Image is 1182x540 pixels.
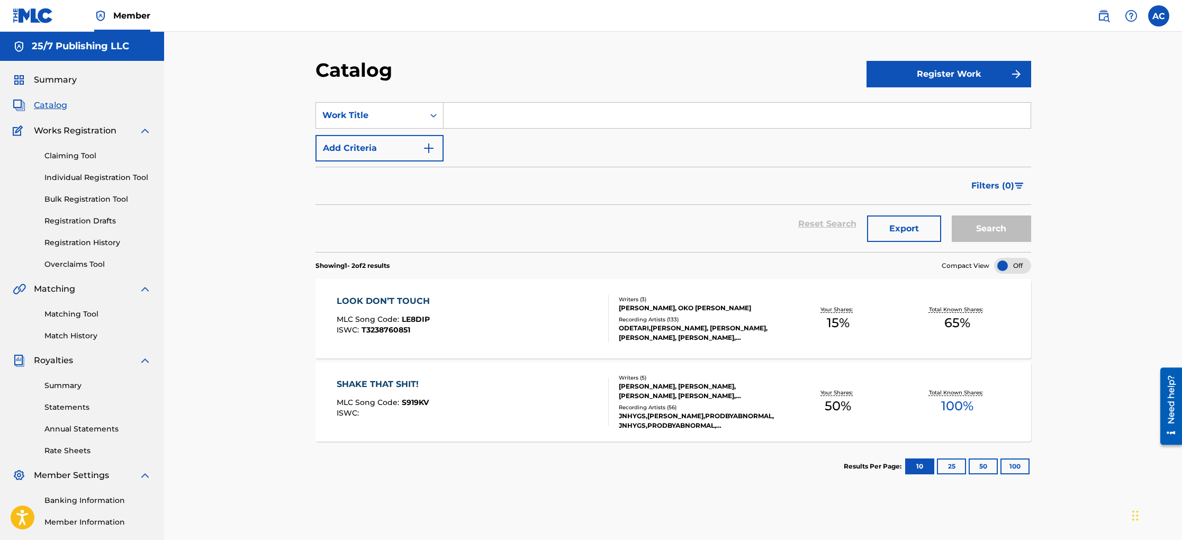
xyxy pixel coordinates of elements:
img: expand [139,124,151,137]
a: SHAKE THAT SHIT!MLC Song Code:S919KVISWC:Writers (5)[PERSON_NAME], [PERSON_NAME], [PERSON_NAME], ... [315,362,1031,442]
button: 25 [937,458,966,474]
img: expand [139,283,151,295]
span: 100 % [941,397,973,416]
div: JNHYGS,[PERSON_NAME],PRODBYABNORMAL, JNHYGS,PRODBYABNORMAL,[PERSON_NAME],HR, H.R.|[PERSON_NAME]|J... [619,411,779,430]
div: Writers ( 5 ) [619,374,779,382]
button: Register Work [867,61,1031,87]
a: Matching Tool [44,309,151,320]
a: Match History [44,330,151,341]
iframe: Resource Center [1152,364,1182,449]
span: Compact View [942,261,989,271]
div: Recording Artists ( 56 ) [619,403,779,411]
span: MLC Song Code : [337,398,402,407]
button: 50 [969,458,998,474]
p: Results Per Page: [844,462,904,471]
img: f7272a7cc735f4ea7f67.svg [1010,68,1023,80]
div: Recording Artists ( 133 ) [619,316,779,323]
a: Rate Sheets [44,445,151,456]
img: 9d2ae6d4665cec9f34b9.svg [422,142,435,155]
span: MLC Song Code : [337,314,402,324]
p: Showing 1 - 2 of 2 results [315,261,390,271]
span: ISWC : [337,325,362,335]
a: SummarySummary [13,74,77,86]
div: Work Title [322,109,418,122]
span: 50 % [825,397,851,416]
span: Catalog [34,99,67,112]
div: LOOK DON’T TOUCH [337,295,435,308]
a: Overclaims Tool [44,259,151,270]
span: Works Registration [34,124,116,137]
h2: Catalog [315,58,398,82]
img: expand [139,354,151,367]
div: ODETARI,[PERSON_NAME], [PERSON_NAME], [PERSON_NAME], [PERSON_NAME], [PERSON_NAME], [PERSON_NAME] ... [619,323,779,343]
p: Total Known Shares: [929,389,986,397]
a: Member Information [44,517,151,528]
img: MLC Logo [13,8,53,23]
a: LOOK DON’T TOUCHMLC Song Code:LE8DIPISWC:T3238760851Writers (3)[PERSON_NAME], OKO [PERSON_NAME]Re... [315,279,1031,358]
a: Individual Registration Tool [44,172,151,183]
img: expand [139,469,151,482]
div: [PERSON_NAME], OKO [PERSON_NAME] [619,303,779,313]
a: CatalogCatalog [13,99,67,112]
span: Summary [34,74,77,86]
div: Drag [1132,500,1139,532]
img: Royalties [13,354,25,367]
span: Member Settings [34,469,109,482]
img: Works Registration [13,124,26,137]
span: T3238760851 [362,325,410,335]
a: Claiming Tool [44,150,151,161]
a: Public Search [1093,5,1114,26]
iframe: Chat Widget [1129,489,1182,540]
img: Matching [13,283,26,295]
button: 100 [1000,458,1030,474]
p: Total Known Shares: [929,305,986,313]
a: Bulk Registration Tool [44,194,151,205]
a: Annual Statements [44,424,151,435]
p: Your Shares: [820,305,855,313]
a: Registration History [44,237,151,248]
div: Help [1121,5,1142,26]
img: search [1097,10,1110,22]
div: SHAKE THAT SHIT! [337,378,429,391]
span: Member [113,10,150,22]
a: Summary [44,380,151,391]
div: Writers ( 3 ) [619,295,779,303]
img: Accounts [13,40,25,53]
div: User Menu [1148,5,1169,26]
p: Your Shares: [820,389,855,397]
img: Summary [13,74,25,86]
a: Statements [44,402,151,413]
span: 65 % [944,313,970,332]
span: S919KV [402,398,429,407]
button: Export [867,215,941,242]
span: 15 % [827,313,850,332]
span: LE8DIP [402,314,430,324]
img: help [1125,10,1138,22]
img: Catalog [13,99,25,112]
button: Add Criteria [315,135,444,161]
a: Banking Information [44,495,151,506]
img: Member Settings [13,469,25,482]
span: Royalties [34,354,73,367]
form: Search Form [315,102,1031,252]
button: Filters (0) [965,173,1031,199]
span: Matching [34,283,75,295]
a: Registration Drafts [44,215,151,227]
span: Filters ( 0 ) [971,179,1014,192]
div: [PERSON_NAME], [PERSON_NAME], [PERSON_NAME], [PERSON_NAME], [PERSON_NAME] [619,382,779,401]
img: Top Rightsholder [94,10,107,22]
button: 10 [905,458,934,474]
img: filter [1015,183,1024,189]
h5: 25/7 Publishing LLC [32,40,129,52]
span: ISWC : [337,408,362,418]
